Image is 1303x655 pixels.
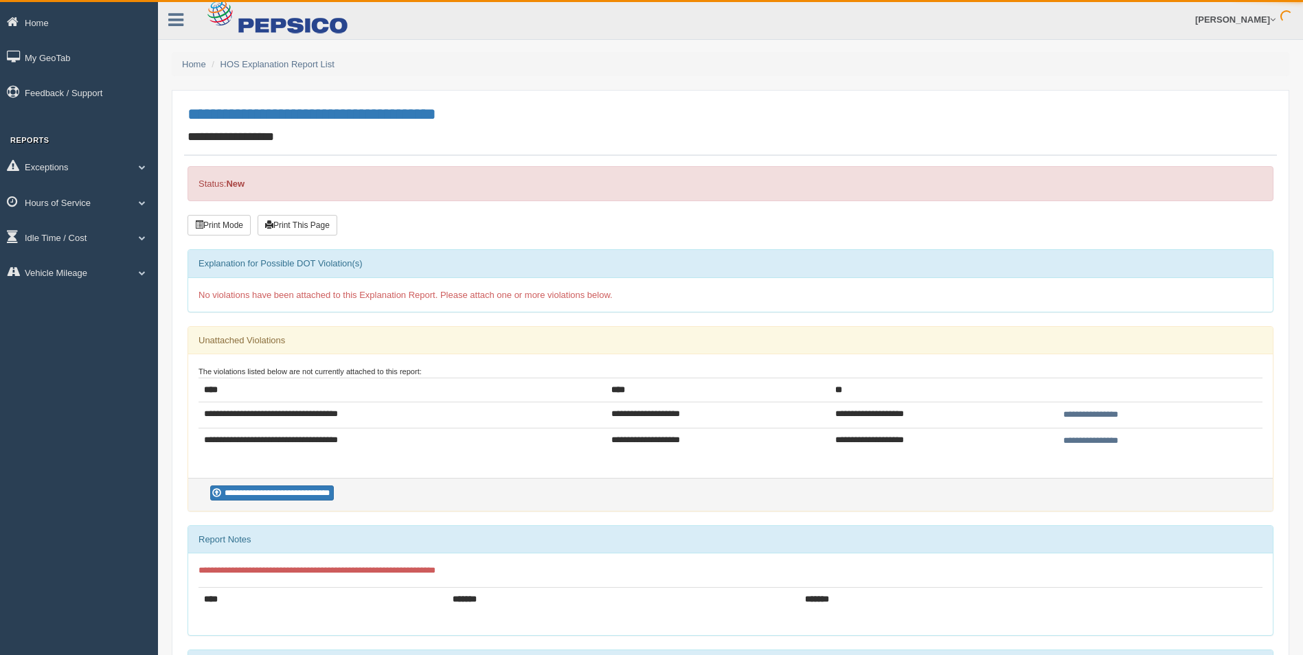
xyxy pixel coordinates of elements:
[188,526,1273,553] div: Report Notes
[258,215,337,235] button: Print This Page
[188,250,1273,277] div: Explanation for Possible DOT Violation(s)
[220,59,335,69] a: HOS Explanation Report List
[182,59,206,69] a: Home
[199,290,613,300] span: No violations have been attached to this Explanation Report. Please attach one or more violations...
[188,327,1273,354] div: Unattached Violations
[188,215,251,235] button: Print Mode
[188,166,1273,201] div: Status:
[226,179,245,189] strong: New
[199,367,422,376] small: The violations listed below are not currently attached to this report:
